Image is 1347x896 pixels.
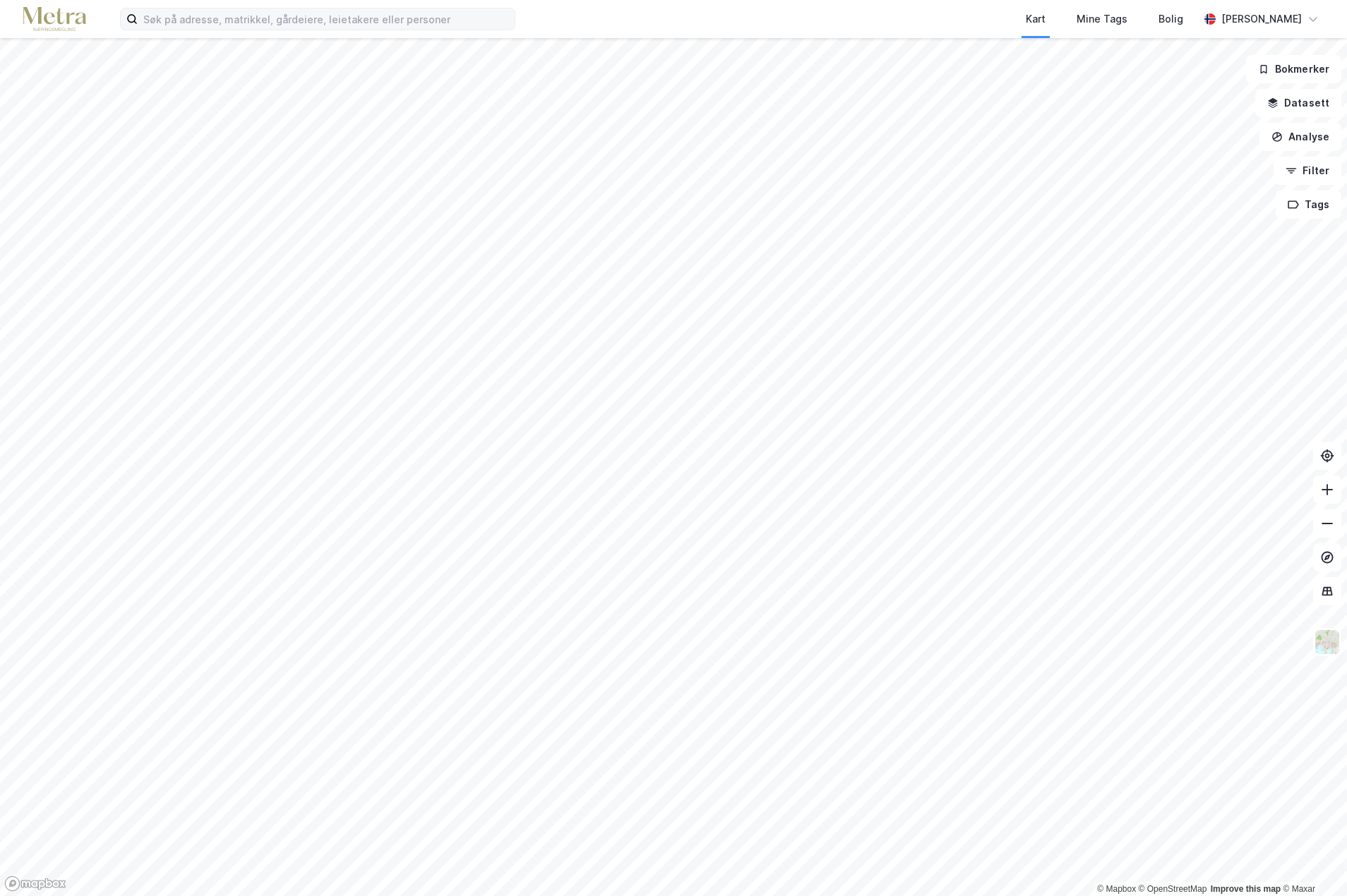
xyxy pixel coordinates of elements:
div: Kontrollprogram for chat [1276,828,1347,896]
input: Søk på adresse, matrikkel, gårdeiere, leietakere eller personer [138,8,515,30]
div: Bolig [1159,11,1183,28]
iframe: Chat Widget [1276,828,1347,896]
img: metra-logo.256734c3b2bbffee19d4.png [23,7,86,32]
div: Mine Tags [1077,11,1127,28]
div: [PERSON_NAME] [1221,11,1302,28]
div: Kart [1026,11,1046,28]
